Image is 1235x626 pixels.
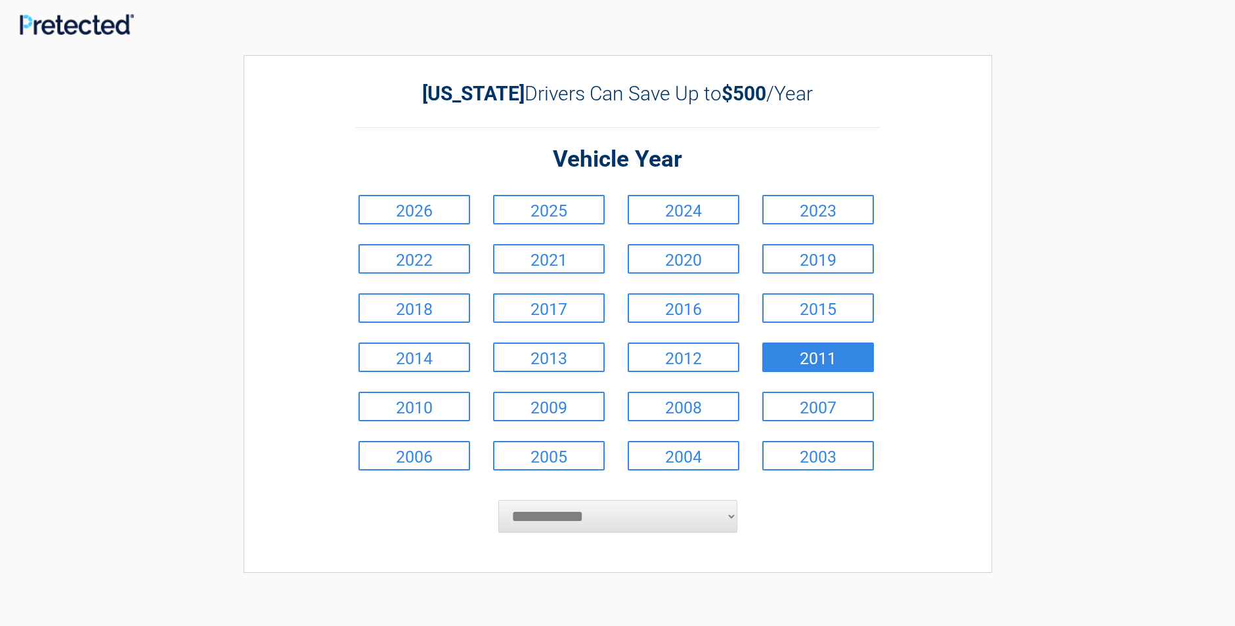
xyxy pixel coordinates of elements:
a: 2005 [493,441,605,470]
a: 2024 [628,195,739,224]
a: 2004 [628,441,739,470]
a: 2017 [493,293,605,323]
h2: Drivers Can Save Up to /Year [355,82,880,105]
a: 2003 [762,441,874,470]
a: 2021 [493,244,605,274]
a: 2016 [628,293,739,323]
a: 2014 [358,343,470,372]
img: Main Logo [20,14,134,34]
a: 2006 [358,441,470,470]
a: 2026 [358,195,470,224]
a: 2015 [762,293,874,323]
a: 2025 [493,195,605,224]
a: 2022 [358,244,470,274]
a: 2018 [358,293,470,323]
a: 2012 [628,343,739,372]
a: 2019 [762,244,874,274]
a: 2013 [493,343,605,372]
a: 2020 [628,244,739,274]
a: 2008 [628,392,739,421]
a: 2011 [762,343,874,372]
a: 2023 [762,195,874,224]
b: [US_STATE] [422,82,525,105]
a: 2009 [493,392,605,421]
b: $500 [722,82,766,105]
h2: Vehicle Year [355,144,880,175]
a: 2007 [762,392,874,421]
a: 2010 [358,392,470,421]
